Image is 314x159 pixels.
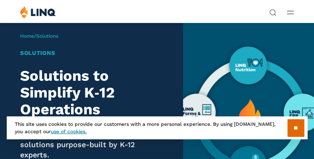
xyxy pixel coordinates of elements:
[36,33,58,39] span: Solutions
[20,68,163,118] h2: Solutions to Simplify K‑12 Operations
[20,49,163,57] h1: Solutions
[20,33,34,39] a: Home
[269,8,277,16] button: Open Search Bar
[51,129,87,134] a: use of cookies.
[287,8,294,17] button: Open Main Menu
[20,6,56,18] img: LINQ | K‑12 Software
[20,33,58,39] span: /
[7,116,307,139] div: This site uses cookies to provide our customers with a more personal experience. By using [DOMAIN...
[269,6,277,16] nav: Utility Navigation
